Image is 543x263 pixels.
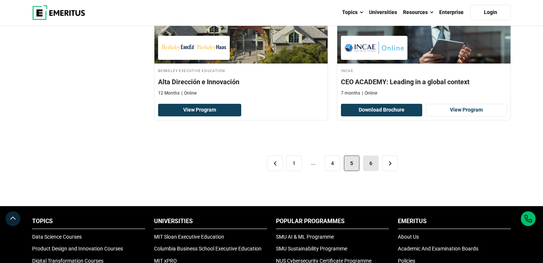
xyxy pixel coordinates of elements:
a: View Program [158,104,241,116]
img: Berkeley Executive Education [162,40,226,56]
span: ... [305,156,321,171]
a: MIT Sloan Executive Education [154,234,224,240]
h4: Alta Dirección e Innovación [158,77,324,86]
a: Columbia Business School Executive Education [154,246,262,252]
a: About Us [398,234,419,240]
span: 5 [344,156,359,171]
p: 7 months [341,90,360,96]
a: > [382,156,398,171]
a: Data Science Courses [32,234,82,240]
a: < [267,156,283,171]
p: Online [181,90,197,96]
a: Product Design and Innovation Courses [32,246,123,252]
a: Login [470,5,511,20]
a: View Program [426,104,507,116]
p: Online [362,90,377,96]
img: INCAE [345,40,404,56]
h4: Berkeley Executive Education [158,67,324,74]
p: 12 Months [158,90,180,96]
a: 6 [363,156,379,171]
a: SMU Sustainability Programme [276,246,347,252]
a: SMU AI & ML Programme [276,234,334,240]
a: Academic And Examination Boards [398,246,478,252]
h4: INCAE [341,67,507,74]
button: Download Brochure [341,104,422,116]
a: 1 [286,156,302,171]
h4: CEO ACADEMY: Leading in a global context [341,77,507,86]
a: 4 [325,156,340,171]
